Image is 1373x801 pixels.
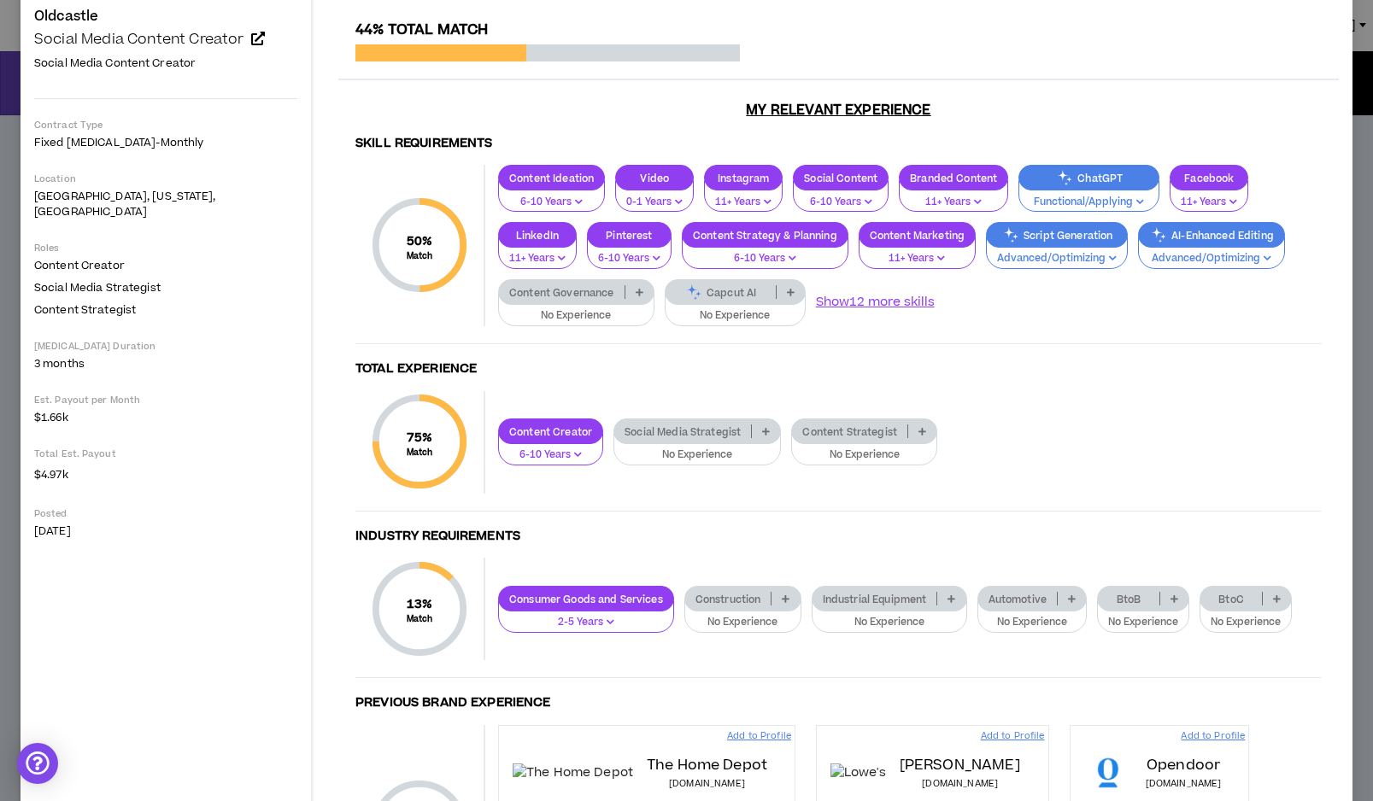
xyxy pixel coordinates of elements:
p: Capcut AI [666,286,776,299]
button: 6-10 Years [498,180,605,213]
p: Content Strategist [792,425,907,438]
small: Match [407,447,433,459]
p: BtoC [1200,593,1262,605]
p: The Home Depot [647,755,767,775]
p: Automotive [978,593,1057,605]
button: 6-10 Years [587,237,672,269]
p: Content Ideation [499,172,604,184]
p: No Experience [1108,615,1178,630]
span: Content Strategist [34,302,136,318]
p: Advanced/Optimizing [997,251,1117,266]
h4: Total Experience [355,361,1322,377]
p: [DATE] [34,523,297,539]
span: $4.97k [34,464,68,484]
p: [DOMAIN_NAME] [1146,777,1222,791]
p: 11+ Years [870,251,965,266]
p: Contract Type [34,119,297,132]
p: 6-10 Years [509,447,592,463]
button: No Experience [812,600,967,633]
p: 6-10 Years [804,195,877,210]
h4: Oldcastle [34,9,98,24]
p: Content Governance [499,286,625,299]
p: No Experience [989,615,1077,630]
p: Add to Profile [981,729,1045,743]
img: Opendoor [1084,749,1132,797]
p: Content Marketing [860,229,975,242]
button: No Experience [665,294,806,326]
small: Match [407,250,433,262]
button: 0-1 Years [615,180,694,213]
p: LinkedIn [499,229,576,242]
h3: My Relevant Experience [338,102,1339,119]
p: No Experience [823,615,956,630]
p: Location [34,172,297,185]
p: Content Strategy & Planning [683,229,848,242]
h4: Skill Requirements [355,136,1322,152]
div: Open Intercom Messenger [17,743,58,784]
p: No Experience [676,308,795,324]
p: Social Content [794,172,888,184]
button: Advanced/Optimizing [1138,237,1285,269]
span: Social Media Strategist [34,280,161,295]
p: Industrial Equipment [813,593,937,605]
p: Script Generation [987,229,1127,242]
button: 11+ Years [899,180,1008,213]
p: 2-5 Years [509,615,663,630]
button: 6-10 Years [498,433,603,465]
p: Construction [685,593,772,605]
button: Functional/Applying [1018,180,1159,213]
p: Add to Profile [727,729,791,743]
button: 2-5 Years [498,600,674,633]
span: Social Media Content Creator [34,56,196,71]
p: No Experience [1211,615,1281,630]
img: The Home Depot [513,763,633,782]
button: No Experience [1097,600,1189,633]
p: Total Est. Payout [34,447,297,460]
p: ChatGPT [1019,172,1159,184]
p: [MEDICAL_DATA] Duration [34,340,297,353]
p: Social Media Strategist [614,425,751,438]
h4: Previous Brand Experience [355,695,1322,711]
p: Opendoor [1147,755,1220,775]
p: Facebook [1171,172,1247,184]
p: Advanced/Optimizing [1149,251,1274,266]
p: 11+ Years [715,195,772,210]
p: Video [616,172,693,184]
h4: Industry Requirements [355,529,1322,545]
span: Fixed [MEDICAL_DATA] - monthly [34,135,203,150]
p: Roles [34,242,297,254]
button: 11+ Years [704,180,783,213]
p: Instagram [705,172,782,184]
a: Social Media Content Creator [34,31,297,48]
button: 11+ Years [859,237,976,269]
p: Content Creator [499,425,602,438]
p: Functional/Applying [1030,195,1148,210]
button: No Experience [498,294,654,326]
span: 44% Total Match [355,20,488,40]
button: 6-10 Years [793,180,889,213]
button: No Experience [1200,600,1292,633]
span: Social Media Content Creator [34,29,244,50]
p: $1.66k [34,410,297,425]
img: Lowe's [830,763,886,782]
p: [PERSON_NAME] [900,755,1021,775]
p: [DOMAIN_NAME] [922,777,998,791]
p: No Experience [625,447,770,463]
p: Consumer Goods and Services [499,593,673,605]
span: 50 % [407,232,433,250]
p: No Experience [802,447,926,463]
p: No Experience [695,615,790,630]
p: 11+ Years [509,251,566,266]
span: 13 % [407,595,433,613]
p: Pinterest [588,229,671,242]
p: 6-10 Years [509,195,594,210]
button: No Experience [613,433,781,465]
p: [DOMAIN_NAME] [669,777,745,791]
button: 11+ Years [1170,180,1248,213]
small: Match [407,613,433,625]
p: Posted [34,507,297,520]
button: Advanced/Optimizing [986,237,1128,269]
p: BtoB [1098,593,1159,605]
p: 0-1 Years [626,195,683,210]
p: No Experience [509,308,643,324]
